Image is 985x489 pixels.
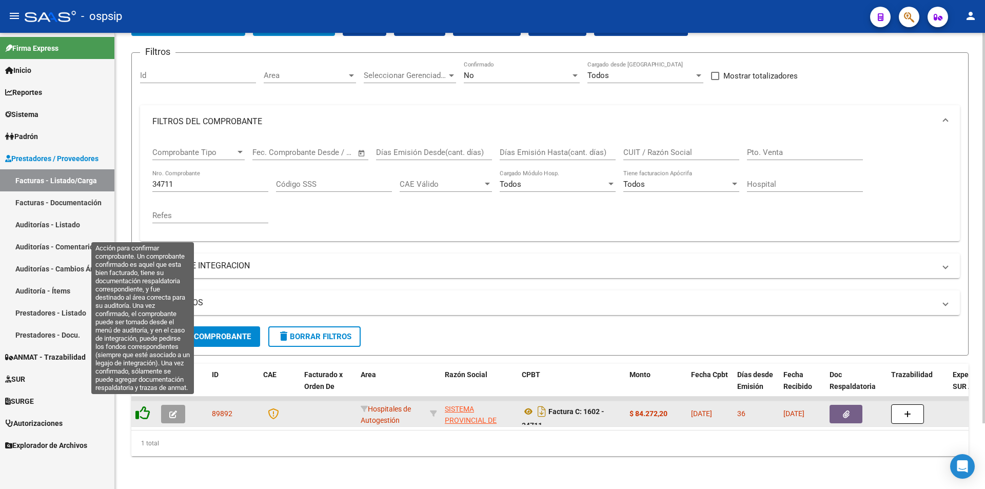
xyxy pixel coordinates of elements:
mat-icon: person [964,10,977,22]
datatable-header-cell: Area [357,364,426,409]
span: - ospsip [81,5,122,28]
span: CPBT [522,370,540,379]
span: 36 [737,409,745,418]
span: Buscar Comprobante [149,332,251,341]
span: Fecha Recibido [783,370,812,390]
span: Todos [587,71,609,80]
span: Padrón [5,131,38,142]
mat-icon: delete [278,330,290,342]
datatable-header-cell: CPBT [518,364,625,409]
datatable-header-cell: Trazabilidad [887,364,949,409]
input: Fecha fin [303,148,353,157]
datatable-header-cell: ID [208,364,259,409]
strong: $ 84.272,20 [629,409,667,418]
span: Reportes [5,87,42,98]
h3: Filtros [140,45,175,59]
datatable-header-cell: Facturado x Orden De [300,364,357,409]
datatable-header-cell: Doc Respaldatoria [825,364,887,409]
span: CAE Válido [400,180,483,189]
span: Monto [629,370,651,379]
mat-panel-title: MAS FILTROS [152,297,935,308]
span: Area [264,71,347,80]
span: Mostrar totalizadores [723,70,798,82]
button: Borrar Filtros [268,326,361,347]
span: ID [212,370,219,379]
div: FILTROS DEL COMPROBANTE [140,138,960,241]
strong: Factura C: 1602 - 34711 [522,407,604,429]
datatable-header-cell: CAE [259,364,300,409]
span: Doc Respaldatoria [830,370,876,390]
span: Facturado x Orden De [304,370,343,390]
span: 89892 [212,409,232,418]
span: Trazabilidad [891,370,933,379]
span: Prestadores / Proveedores [5,153,98,164]
span: Sistema [5,109,38,120]
datatable-header-cell: Razón Social [441,364,518,409]
span: Autorizaciones [5,418,63,429]
mat-expansion-panel-header: FILTROS DEL COMPROBANTE [140,105,960,138]
span: Días desde Emisión [737,370,773,390]
datatable-header-cell: Fecha Cpbt [687,364,733,409]
div: Open Intercom Messenger [950,454,975,479]
span: SUR [5,374,25,385]
input: Fecha inicio [252,148,294,157]
i: Descargar documento [535,403,548,420]
mat-icon: menu [8,10,21,22]
span: Seleccionar Gerenciador [364,71,447,80]
span: Fecha Cpbt [691,370,728,379]
span: SISTEMA PROVINCIAL DE SALUD [445,405,497,437]
span: Todos [623,180,645,189]
span: Explorador de Archivos [5,440,87,451]
span: [DATE] [783,409,804,418]
div: 1 total [131,431,969,456]
mat-panel-title: FILTROS DEL COMPROBANTE [152,116,935,127]
mat-expansion-panel-header: MAS FILTROS [140,290,960,315]
span: Todos [500,180,521,189]
span: Area [361,370,376,379]
div: 30691822849 [445,403,514,425]
button: Open calendar [356,147,368,159]
span: Razón Social [445,370,487,379]
datatable-header-cell: Monto [625,364,687,409]
datatable-header-cell: Fecha Recibido [779,364,825,409]
span: Inicio [5,65,31,76]
span: [DATE] [691,409,712,418]
span: CAE [263,370,277,379]
mat-panel-title: FILTROS DE INTEGRACION [152,260,935,271]
span: Hospitales de Autogestión [361,405,411,425]
span: Comprobante Tipo [152,148,235,157]
datatable-header-cell: Días desde Emisión [733,364,779,409]
span: No [464,71,474,80]
mat-expansion-panel-header: FILTROS DE INTEGRACION [140,253,960,278]
span: ANMAT - Trazabilidad [5,351,86,363]
span: Firma Express [5,43,58,54]
button: Buscar Comprobante [140,326,260,347]
mat-icon: search [149,330,162,342]
span: SURGE [5,396,34,407]
span: Borrar Filtros [278,332,351,341]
